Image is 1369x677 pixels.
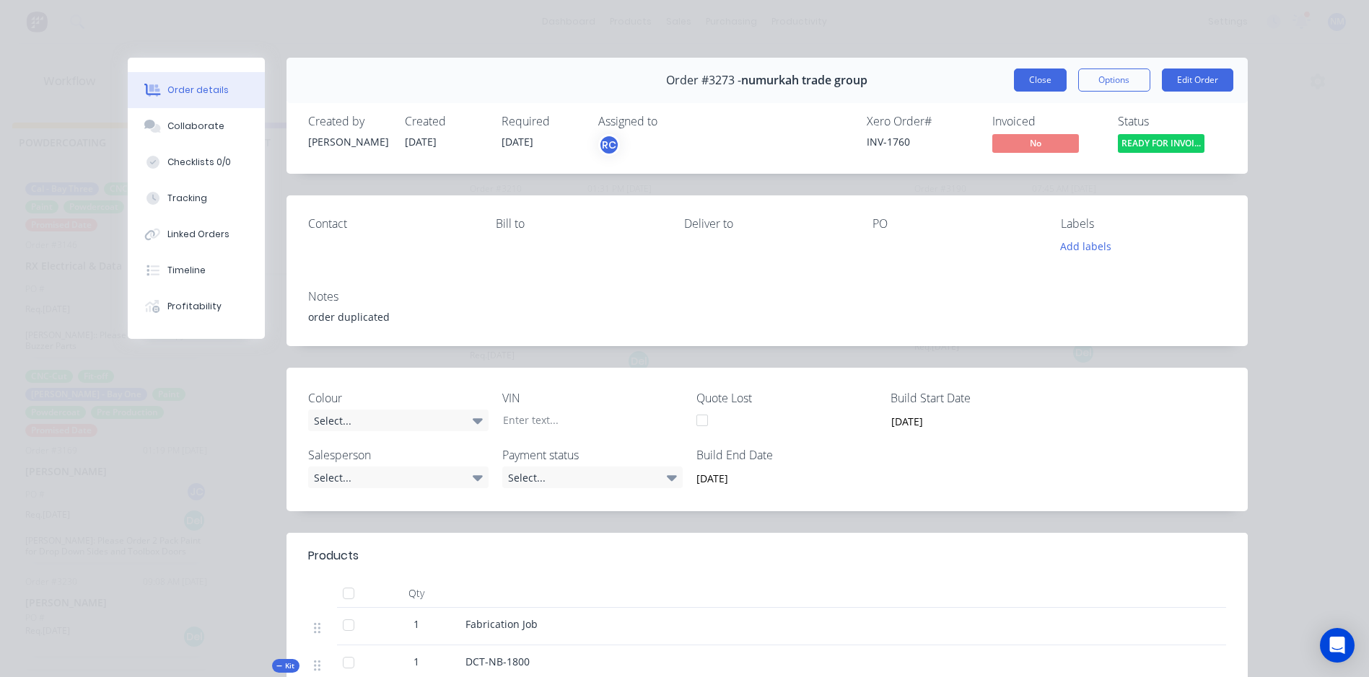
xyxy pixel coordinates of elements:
button: Order details [128,72,265,108]
div: Deliver to [684,217,849,231]
div: Created [405,115,484,128]
div: Required [502,115,581,128]
input: Enter date [881,410,1061,432]
div: Collaborate [167,120,224,133]
div: INV-1760 [867,134,975,149]
button: Options [1078,68,1150,92]
span: Fabrication Job [465,617,538,631]
div: Assigned to [598,115,743,128]
div: Timeline [167,264,206,277]
button: Add labels [1053,236,1119,256]
div: Labels [1061,217,1226,231]
div: Select... [308,410,489,431]
span: [DATE] [502,135,533,149]
div: Qty [373,579,460,608]
button: Collaborate [128,108,265,144]
div: order duplicated [308,309,1226,324]
div: Order details [167,84,229,97]
button: READY FOR INVOI... [1118,134,1204,156]
div: Select... [502,466,683,488]
button: Profitability [128,288,265,324]
label: Payment status [502,446,683,464]
label: Build End Date [696,446,877,464]
label: Salesperson [308,446,489,464]
div: Linked Orders [167,228,229,241]
div: Open Intercom Messenger [1320,628,1355,663]
button: RC [598,134,620,156]
div: [PERSON_NAME] [308,134,388,149]
span: [DATE] [405,135,437,149]
label: VIN [502,389,683,407]
div: Invoiced [992,115,1101,128]
div: Tracking [167,192,207,205]
div: Kit [272,659,299,673]
div: Bill to [496,217,661,231]
label: Colour [308,389,489,407]
label: Quote Lost [696,389,877,407]
span: No [992,134,1079,152]
div: Profitability [167,300,222,313]
label: Build Start Date [891,389,1071,407]
span: READY FOR INVOI... [1118,134,1204,152]
button: Close [1014,68,1067,92]
span: Kit [276,660,295,671]
button: Tracking [128,180,265,216]
div: Created by [308,115,388,128]
div: Products [308,547,359,565]
div: Xero Order # [867,115,975,128]
div: Contact [308,217,473,231]
div: PO [872,217,1038,231]
span: numurkah trade group [741,74,867,87]
button: Linked Orders [128,216,265,252]
span: 1 [414,616,419,632]
div: Status [1118,115,1226,128]
div: Checklists 0/0 [167,156,231,169]
button: Timeline [128,252,265,288]
span: 1 [414,654,419,669]
span: Order #3273 - [666,74,741,87]
span: DCT-NB-1800 [465,655,530,668]
button: Checklists 0/0 [128,144,265,180]
div: Notes [308,290,1226,304]
input: Enter date [686,467,866,489]
div: Select... [308,466,489,488]
button: Edit Order [1162,68,1233,92]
